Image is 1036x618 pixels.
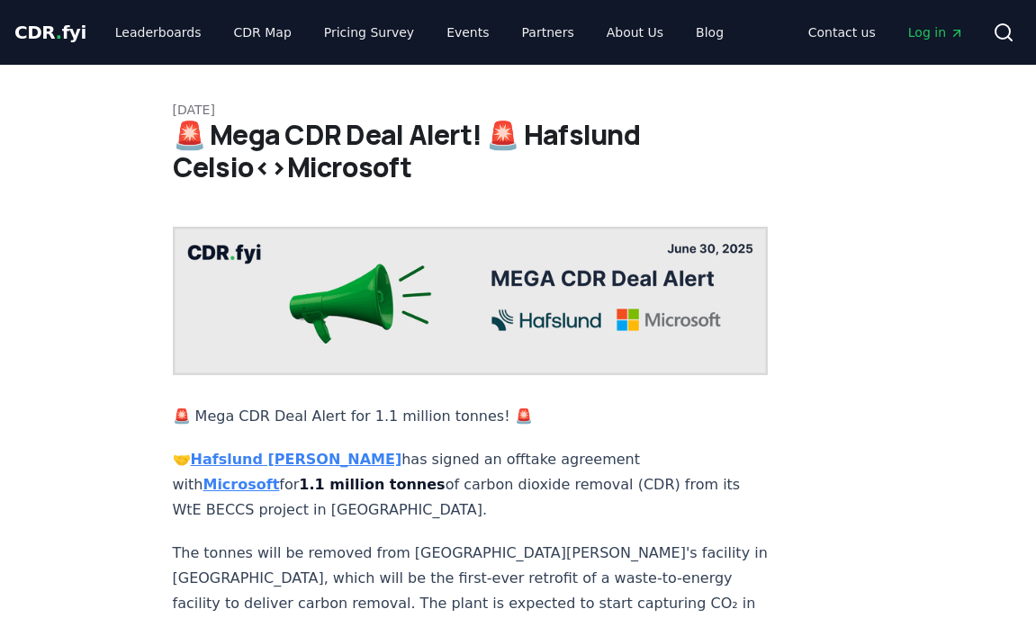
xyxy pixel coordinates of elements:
a: Partners [508,16,589,49]
a: Hafslund [PERSON_NAME] [191,451,402,468]
strong: 1.1 million tonnes [299,476,445,493]
nav: Main [101,16,738,49]
a: CDR.fyi [14,20,86,45]
nav: Main [794,16,978,49]
p: [DATE] [173,101,864,119]
a: Leaderboards [101,16,216,49]
a: Microsoft [203,476,279,493]
a: About Us [592,16,678,49]
img: blog post image [173,227,769,375]
span: CDR fyi [14,22,86,43]
a: CDR Map [220,16,306,49]
p: 🤝 has signed an offtake agreement with for of carbon dioxide removal (CDR) from its WtE BECCS pro... [173,447,769,523]
a: Log in [894,16,978,49]
span: . [56,22,62,43]
p: 🚨 Mega CDR Deal Alert for 1.1 million tonnes! 🚨 [173,404,769,429]
span: Log in [908,23,964,41]
h1: 🚨 Mega CDR Deal Alert! 🚨 Hafslund Celsio<>Microsoft [173,119,864,184]
a: Contact us [794,16,890,49]
a: Blog [681,16,738,49]
a: Events [432,16,503,49]
a: Pricing Survey [310,16,428,49]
